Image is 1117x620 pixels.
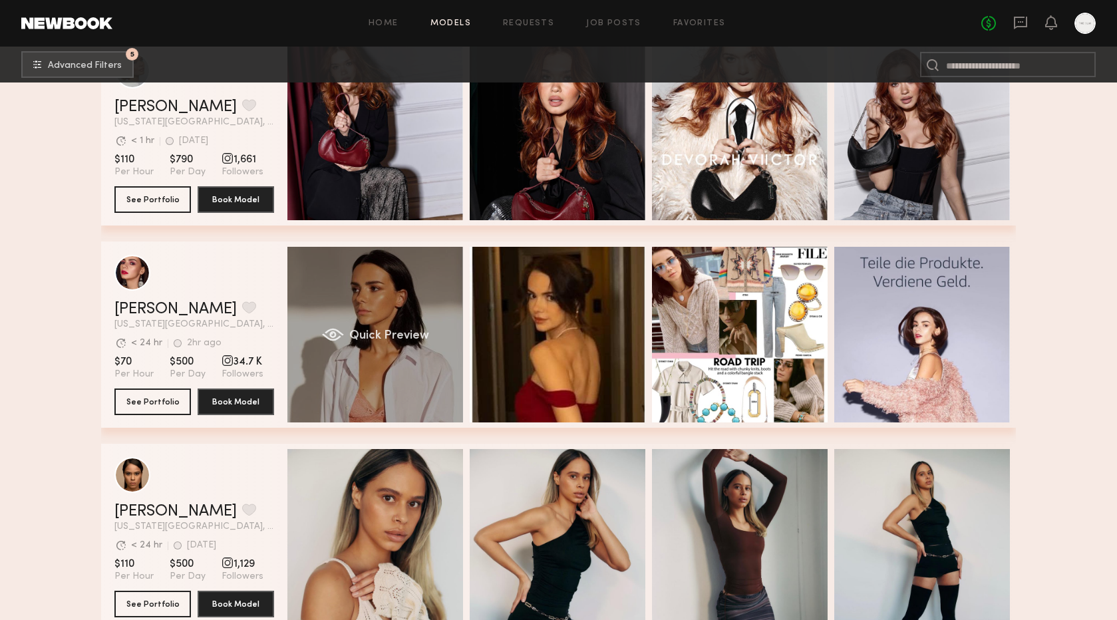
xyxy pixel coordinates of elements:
span: [US_STATE][GEOGRAPHIC_DATA], [GEOGRAPHIC_DATA] [114,522,274,532]
span: Per Day [170,369,206,381]
span: $110 [114,153,154,166]
div: [DATE] [187,541,216,550]
div: < 1 hr [131,136,154,146]
span: Followers [222,166,263,178]
span: 34.7 K [222,355,263,369]
span: $790 [170,153,206,166]
a: Favorites [673,19,726,28]
button: See Portfolio [114,186,191,213]
a: Job Posts [586,19,641,28]
span: Per Hour [114,571,154,583]
span: Per Day [170,571,206,583]
span: 1,661 [222,153,263,166]
span: 5 [130,51,134,57]
button: See Portfolio [114,388,191,415]
button: 5Advanced Filters [21,51,134,78]
span: 1,129 [222,557,263,571]
a: Models [430,19,471,28]
div: < 24 hr [131,541,162,550]
span: $110 [114,557,154,571]
a: [PERSON_NAME] [114,99,237,115]
span: [US_STATE][GEOGRAPHIC_DATA], [GEOGRAPHIC_DATA] [114,320,274,329]
span: $500 [170,355,206,369]
span: Per Hour [114,369,154,381]
span: [US_STATE][GEOGRAPHIC_DATA], [GEOGRAPHIC_DATA] [114,118,274,127]
button: Book Model [198,388,274,415]
span: Quick Preview [349,330,429,342]
div: [DATE] [179,136,208,146]
button: Book Model [198,591,274,617]
button: Book Model [198,186,274,213]
div: 2hr ago [187,339,222,348]
span: Per Day [170,166,206,178]
a: [PERSON_NAME] [114,504,237,520]
span: Advanced Filters [48,61,122,71]
span: $500 [170,557,206,571]
span: Followers [222,369,263,381]
button: See Portfolio [114,591,191,617]
a: [PERSON_NAME] [114,301,237,317]
span: $70 [114,355,154,369]
span: Followers [222,571,263,583]
span: Per Hour [114,166,154,178]
a: Requests [503,19,554,28]
div: < 24 hr [131,339,162,348]
a: Home [369,19,399,28]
